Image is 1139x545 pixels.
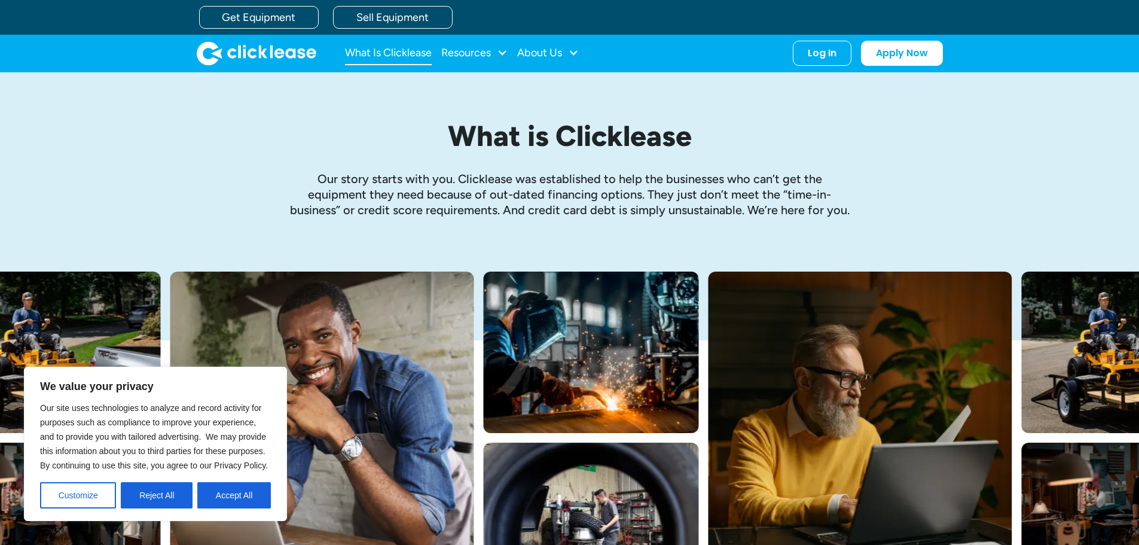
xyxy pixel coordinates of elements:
a: Apply Now [861,41,943,66]
div: Resources [441,41,508,65]
button: Reject All [121,482,193,509]
a: Get Equipment [199,6,319,29]
a: home [197,41,316,65]
div: We value your privacy [24,367,287,521]
div: Log In [808,47,836,59]
img: A welder in a large mask working on a large pipe [483,272,698,433]
p: We value your privacy [40,379,271,394]
button: Customize [40,482,116,509]
div: About Us [517,41,579,65]
h1: What is Clicklease [289,120,851,152]
a: What Is Clicklease [345,41,432,65]
button: Accept All [197,482,271,509]
img: Clicklease logo [197,41,316,65]
p: Our story starts with you. Clicklease was established to help the businesses who can’t get the eq... [289,171,851,218]
a: Sell Equipment [333,6,453,29]
span: Our site uses technologies to analyze and record activity for purposes such as compliance to impr... [40,403,268,470]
